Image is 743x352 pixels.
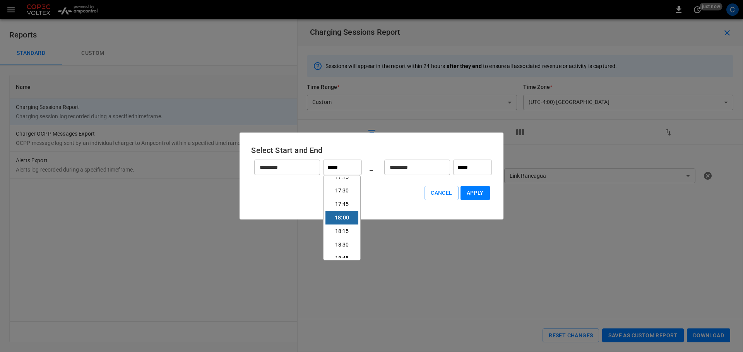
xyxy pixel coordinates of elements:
[251,144,491,156] h6: Select Start and End
[325,197,358,211] li: 17:45
[370,161,373,173] h6: _
[325,177,358,258] ul: Time
[461,186,490,200] button: Apply
[325,211,358,224] li: 18:00
[325,252,358,265] li: 18:45
[325,224,358,238] li: 18:15
[325,238,358,252] li: 18:30
[325,170,358,184] li: 17:15
[425,186,458,200] button: Cancel
[325,184,358,197] li: 17:30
